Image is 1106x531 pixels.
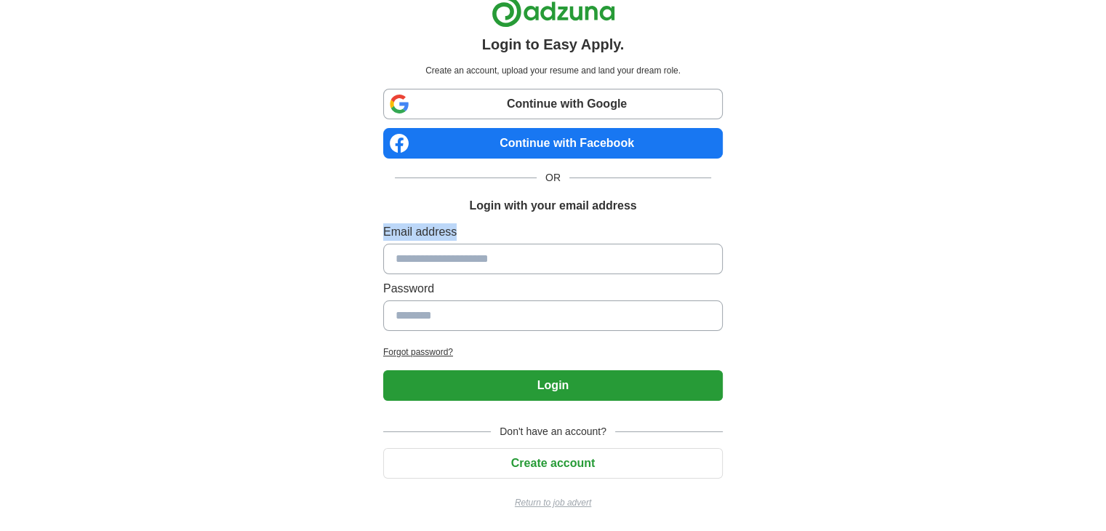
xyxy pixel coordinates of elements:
[383,370,723,401] button: Login
[491,424,615,439] span: Don't have an account?
[383,280,723,298] label: Password
[469,197,636,215] h1: Login with your email address
[537,170,569,185] span: OR
[383,223,723,241] label: Email address
[383,448,723,479] button: Create account
[383,89,723,119] a: Continue with Google
[482,33,625,55] h1: Login to Easy Apply.
[383,346,723,359] a: Forgot password?
[383,128,723,159] a: Continue with Facebook
[383,457,723,469] a: Create account
[383,496,723,509] a: Return to job advert
[386,64,720,77] p: Create an account, upload your resume and land your dream role.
